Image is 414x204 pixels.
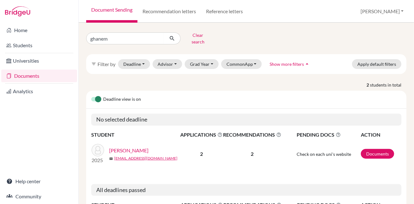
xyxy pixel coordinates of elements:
img: Abou Ghanem, Tia [92,144,104,156]
button: Apply default filters [352,59,401,69]
p: 2025 [92,156,104,164]
span: Show more filters [270,61,304,67]
p: 2 [223,150,281,158]
h5: All deadlines passed [91,184,401,196]
th: ACTION [361,131,401,139]
input: Find student by name... [86,32,164,44]
button: Advisor [153,59,182,69]
button: Deadline [118,59,150,69]
a: Documents [1,70,77,82]
span: Deadline view is on [103,96,141,103]
a: Analytics [1,85,77,98]
span: students in total [370,82,406,88]
a: Home [1,24,77,37]
button: CommonApp [221,59,262,69]
i: arrow_drop_up [304,61,310,67]
th: STUDENT [91,131,180,139]
button: Show more filtersarrow_drop_up [264,59,316,69]
a: [EMAIL_ADDRESS][DOMAIN_NAME] [114,156,177,161]
span: RECOMMENDATIONS [223,131,281,139]
button: Grad Year [185,59,219,69]
span: mail [109,157,113,161]
span: Check on each uni's website [297,151,351,157]
b: 2 [200,151,203,157]
i: filter_list [91,61,96,66]
img: Bridge-U [5,6,30,16]
span: APPLICATIONS [180,131,222,139]
strong: 2 [366,82,370,88]
button: Clear search [181,30,215,47]
span: Filter by [98,61,115,67]
a: Community [1,190,77,203]
h5: No selected deadline [91,114,401,126]
a: Help center [1,175,77,188]
a: [PERSON_NAME] [109,147,148,154]
button: [PERSON_NAME] [358,5,406,17]
span: PENDING DOCS [297,131,360,139]
a: Documents [361,149,394,159]
a: Universities [1,54,77,67]
a: Students [1,39,77,52]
